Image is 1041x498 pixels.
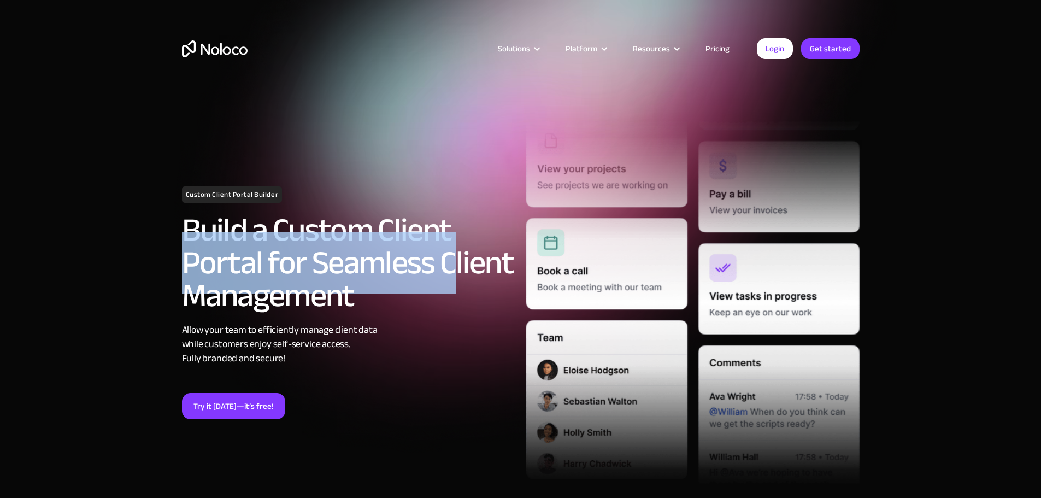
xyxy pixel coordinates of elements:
a: Try it [DATE]—it’s free! [182,393,285,419]
div: Allow your team to efficiently manage client data while customers enjoy self-service access. Full... [182,323,515,366]
div: Solutions [498,42,530,56]
div: Platform [552,42,619,56]
div: Solutions [484,42,552,56]
div: Resources [619,42,692,56]
a: Login [757,38,793,59]
h2: Build a Custom Client Portal for Seamless Client Management [182,214,515,312]
a: home [182,40,248,57]
div: Resources [633,42,670,56]
a: Get started [801,38,860,59]
a: Pricing [692,42,743,56]
div: Platform [566,42,597,56]
h1: Custom Client Portal Builder [182,186,283,203]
